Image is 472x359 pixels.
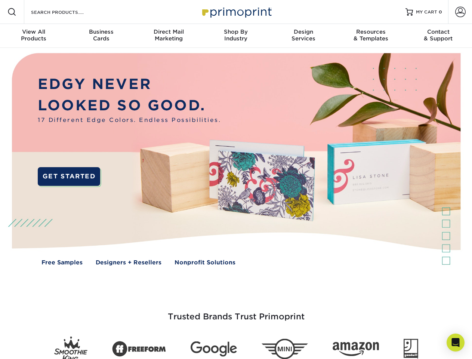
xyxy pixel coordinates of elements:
div: Open Intercom Messenger [447,334,465,352]
img: Primoprint [199,4,274,20]
span: Direct Mail [135,28,202,35]
a: Direct MailMarketing [135,24,202,48]
a: Free Samples [41,258,83,267]
span: MY CART [416,9,437,15]
span: Business [67,28,135,35]
div: & Support [405,28,472,42]
span: Design [270,28,337,35]
span: 0 [439,9,442,15]
img: Google [191,341,237,357]
span: 17 Different Edge Colors. Endless Possibilities. [38,116,221,125]
div: Services [270,28,337,42]
div: Cards [67,28,135,42]
div: Marketing [135,28,202,42]
div: & Templates [337,28,404,42]
h3: Trusted Brands Trust Primoprint [18,294,455,331]
span: Resources [337,28,404,35]
a: Designers + Resellers [96,258,161,267]
a: GET STARTED [38,167,100,186]
div: Industry [202,28,269,42]
p: EDGY NEVER [38,74,221,95]
span: Contact [405,28,472,35]
a: Nonprofit Solutions [175,258,235,267]
a: Shop ByIndustry [202,24,269,48]
input: SEARCH PRODUCTS..... [30,7,103,16]
a: BusinessCards [67,24,135,48]
img: Amazon [333,342,379,356]
p: LOOKED SO GOOD. [38,95,221,116]
a: DesignServices [270,24,337,48]
img: Goodwill [404,339,418,359]
span: Shop By [202,28,269,35]
a: Resources& Templates [337,24,404,48]
a: Contact& Support [405,24,472,48]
